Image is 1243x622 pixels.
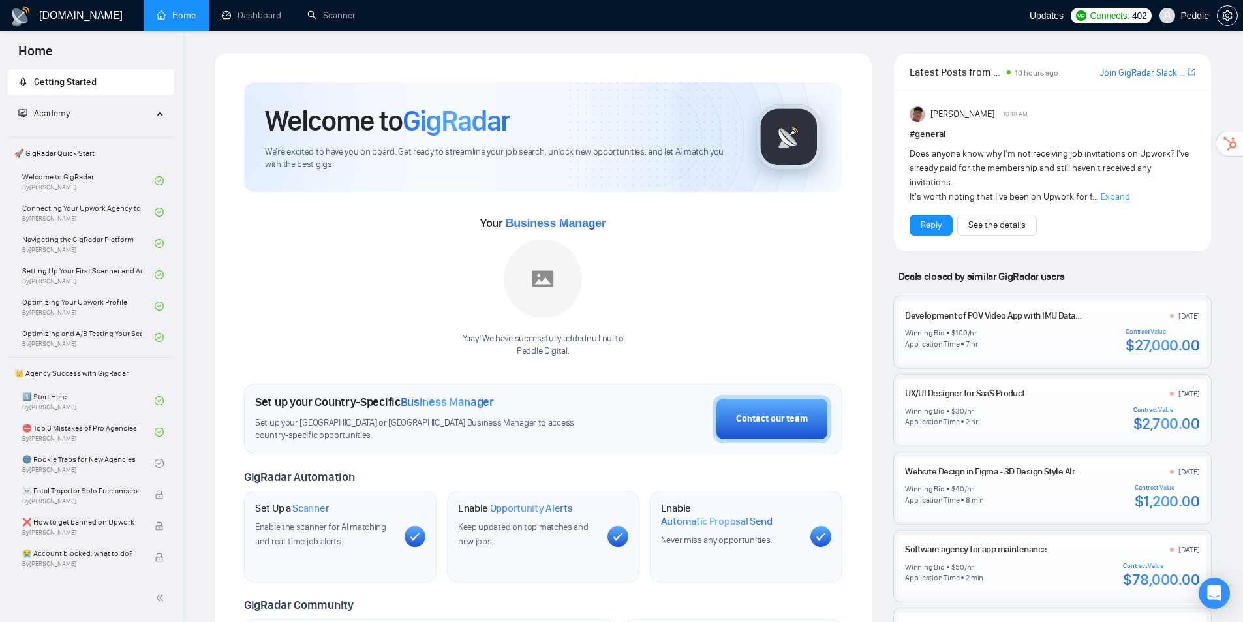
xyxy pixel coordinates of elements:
div: $ [951,484,956,494]
span: Opportunity Alerts [490,502,573,515]
a: Development of POV Video App with IMU Data Sync and Gesture Controls [905,310,1176,321]
span: Academy [34,108,70,119]
h1: Enable [458,502,573,515]
div: $ [951,562,956,572]
div: Application Time [905,572,959,583]
h1: Set up your Country-Specific [255,395,494,409]
span: lock [155,553,164,562]
span: Deals closed by similar GigRadar users [893,265,1070,288]
span: Business Manager [505,217,606,230]
a: searchScanner [307,10,356,21]
div: Winning Bid [905,328,944,338]
h1: # general [910,127,1195,142]
span: GigRadar Community [244,598,354,612]
button: See the details [957,215,1037,236]
span: 😭 Account blocked: what to do? [22,547,142,560]
a: homeHome [157,10,196,21]
span: check-circle [155,176,164,185]
a: export [1188,66,1195,78]
span: Enable the scanner for AI matching and real-time job alerts. [255,521,386,547]
div: Contract Value [1123,562,1199,570]
span: Scanner [292,502,329,515]
a: Website Design in Figma - 3D Design Style Already Set [905,466,1107,477]
div: 50 [955,562,964,572]
div: Contact our team [736,412,808,426]
span: ☠️ Fatal Traps for Solo Freelancers [22,484,142,497]
span: double-left [155,591,168,604]
span: lock [155,490,164,499]
a: See the details [968,218,1026,232]
a: 🌚 Rookie Traps for New AgenciesBy[PERSON_NAME] [22,449,155,478]
a: Navigating the GigRadar PlatformBy[PERSON_NAME] [22,229,155,258]
h1: Enable [661,502,800,527]
div: $27,000.00 [1126,335,1199,355]
div: 30 [955,406,964,416]
div: [DATE] [1178,544,1200,555]
div: 2 min [966,572,983,583]
a: UX/UI Designer for SaaS Product [905,388,1025,399]
div: Contract Value [1135,484,1200,491]
span: export [1188,67,1195,77]
a: Reply [921,218,942,232]
img: Randi Tovar [910,106,925,122]
span: Latest Posts from the GigRadar Community [910,64,1003,80]
span: By [PERSON_NAME] [22,560,142,568]
span: Never miss any opportunities. [661,535,772,546]
a: setting [1217,10,1238,21]
a: Optimizing Your Upwork ProfileBy[PERSON_NAME] [22,292,155,320]
span: By [PERSON_NAME] [22,497,142,505]
div: Application Time [905,416,959,427]
a: Software agency for app maintenance [905,544,1047,555]
div: Contract Value [1133,406,1200,414]
span: Updates [1030,10,1064,21]
div: 40 [955,484,964,494]
a: 1️⃣ Start HereBy[PERSON_NAME] [22,386,155,415]
span: ❌ How to get banned on Upwork [22,516,142,529]
p: Peddle Digital . [463,345,624,358]
span: Your [480,216,606,230]
span: 👑 Agency Success with GigRadar [9,360,173,386]
div: 100 [955,328,967,338]
span: Home [8,42,63,69]
div: /hr [964,406,974,416]
a: Join GigRadar Slack Community [1100,66,1185,80]
span: check-circle [155,239,164,248]
div: Application Time [905,495,959,505]
span: check-circle [155,333,164,342]
span: [PERSON_NAME] [930,107,994,121]
span: Keep updated on top matches and new jobs. [458,521,589,547]
span: 🚀 GigRadar Quick Start [9,140,173,166]
li: Getting Started [8,69,174,95]
span: Connects: [1090,8,1129,23]
button: Reply [910,215,953,236]
span: rocket [18,77,27,86]
a: Welcome to GigRadarBy[PERSON_NAME] [22,166,155,195]
div: Winning Bid [905,562,944,572]
button: setting [1217,5,1238,26]
div: 7 hr [966,339,977,349]
span: check-circle [155,428,164,437]
div: Application Time [905,339,959,349]
span: check-circle [155,396,164,405]
a: Optimizing and A/B Testing Your Scanner for Better ResultsBy[PERSON_NAME] [22,323,155,352]
span: We're excited to have you on board. Get ready to streamline your job search, unlock new opportuni... [265,146,735,171]
span: Automatic Proposal Send [661,515,773,528]
span: GigRadar Automation [244,470,354,484]
img: logo [10,6,31,27]
img: upwork-logo.png [1076,10,1086,21]
span: Getting Started [34,76,97,87]
div: Open Intercom Messenger [1199,578,1230,609]
div: Winning Bid [905,406,944,416]
a: dashboardDashboard [222,10,281,21]
span: check-circle [155,302,164,311]
span: Does anyone know why I'm not receiving job invitations on Upwork? I've already paid for the membe... [910,148,1189,202]
span: fund-projection-screen [18,108,27,117]
a: Setting Up Your First Scanner and Auto-BidderBy[PERSON_NAME] [22,260,155,289]
img: placeholder.png [504,240,582,318]
span: Expand [1101,191,1130,202]
span: 10:18 AM [1003,108,1028,120]
div: 8 min [966,495,984,505]
span: user [1163,11,1172,20]
span: 402 [1132,8,1146,23]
